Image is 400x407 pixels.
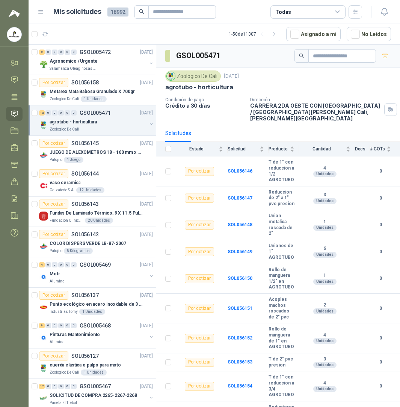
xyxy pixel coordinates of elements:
div: Por cotizar [39,291,68,300]
div: 0 [65,384,70,389]
p: JUEGO DE ALEXÓMETROS 18 - 160 mm x 0,01 mm 2824-S3 [50,149,143,156]
p: agrotubo - horticultura [165,83,233,91]
b: 1 [299,219,350,225]
th: Estado [176,142,228,156]
a: SOL056152 [228,335,252,341]
p: SOL056142 [71,232,99,237]
div: 0 [71,384,77,389]
span: 18992 [107,8,128,17]
div: Unidades [313,171,337,177]
p: Zoologico De Cali [50,369,79,375]
div: 0 [71,262,77,267]
div: 1 - 50 de 11307 [229,28,280,40]
p: Punto ecológico en acero inoxidable de 3 puestos, con capacidad para 121L cada división. [50,301,143,308]
b: Union metalica roscada de 2" [269,213,294,236]
div: Solicitudes [165,129,191,137]
p: Panela El Trébol [50,400,77,406]
div: 1 Unidades [81,369,107,375]
div: Por cotizar [39,78,68,87]
p: [DATE] [140,201,153,208]
p: Salamanca Oleaginosas SAS [50,66,97,72]
div: 0 [45,323,51,328]
img: Company Logo [7,27,21,42]
p: Patojito [50,157,62,163]
a: Por cotizarSOL056158[DATE] Company LogoMetarex Mata Babosa Granulado X 700grZoologico De Cali1 Un... [29,75,156,105]
img: Logo peakr [9,9,20,18]
b: 0 [370,168,391,175]
b: 0 [370,359,391,366]
p: Patojito [50,248,62,254]
div: 12 [39,110,45,116]
h3: GSOL005471 [176,50,222,62]
p: [DATE] [140,261,153,269]
b: T de 1" con reduccion a 1/2 AGROTUBO [269,159,294,183]
div: Por cotizar [39,139,68,148]
p: SOLICITUD DE COMPRA 2265-2267-2268 [50,392,137,399]
p: Pinturas Mantenimiento [50,331,100,338]
span: Producto [269,146,288,152]
div: 4 [39,262,45,267]
a: Por cotizarSOL056143[DATE] Company LogoFundas De Laminado Térmico, 9 X 11.5 PulgadasFundación Clí... [29,197,156,227]
h1: Mis solicitudes [53,6,101,17]
span: # COTs [370,146,385,152]
div: 0 [65,110,70,116]
a: Por cotizarSOL056144[DATE] Company Logovaso ceramicaCalzatodo S.A.12 Unidades [29,166,156,197]
div: 0 [52,50,57,55]
div: 0 [45,384,51,389]
div: Todas [275,8,291,16]
a: SOL056150 [228,276,252,281]
b: 0 [370,335,391,342]
b: Rollo de manguera de 1" en AGROTUBO [269,326,294,350]
th: # COTs [370,142,400,156]
div: Por cotizar [39,200,68,209]
div: Por cotizar [39,351,68,360]
th: Solicitud [228,142,269,156]
div: 1 Unidades [79,309,105,315]
p: Alumina [50,339,65,345]
span: search [139,9,144,14]
div: Unidades [313,225,337,231]
b: SOL056148 [228,222,252,227]
a: SOL056153 [228,359,252,365]
div: Por cotizar [39,169,68,178]
img: Company Logo [39,303,48,312]
span: Solicitud [228,146,258,152]
div: 0 [71,110,77,116]
b: T de 1" con reduccion a 3/4 AGROTUBO [269,374,294,398]
p: [DATE] [140,292,153,299]
p: GSOL005469 [80,262,111,267]
p: Fundación Clínica Shaio [50,218,83,224]
p: vaso ceramica [50,179,80,186]
div: Por cotizar [185,274,214,283]
b: 4 [299,380,350,386]
b: SOL056146 [228,168,252,174]
p: SOL056145 [71,141,99,146]
div: 0 [65,262,70,267]
p: Zoologico De Cali [50,96,79,102]
img: Company Logo [167,72,175,80]
p: GSOL005467 [80,384,111,389]
a: SOL056147 [228,195,252,201]
div: 0 [58,323,64,328]
img: Company Logo [39,333,48,342]
b: 2 [299,302,350,308]
p: Calzatodo S.A. [50,187,75,193]
div: Por cotizar [185,194,214,203]
a: Por cotizarSOL056127[DATE] Company Logocuerda elástica o pulpo para motoZoologico De Cali1 Unidades [29,348,156,379]
div: 0 [58,262,64,267]
p: Zoologico De Cali [50,126,79,132]
img: Company Logo [39,181,48,190]
p: GSOL005468 [80,323,111,328]
div: Por cotizar [185,304,214,313]
p: SOL056137 [71,293,99,298]
p: [DATE] [140,110,153,117]
a: SOL056149 [228,249,252,254]
th: Producto [269,142,299,156]
p: GSOL005472 [80,50,111,55]
div: 0 [71,323,77,328]
p: Motr [50,270,60,278]
img: Company Logo [39,90,48,99]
